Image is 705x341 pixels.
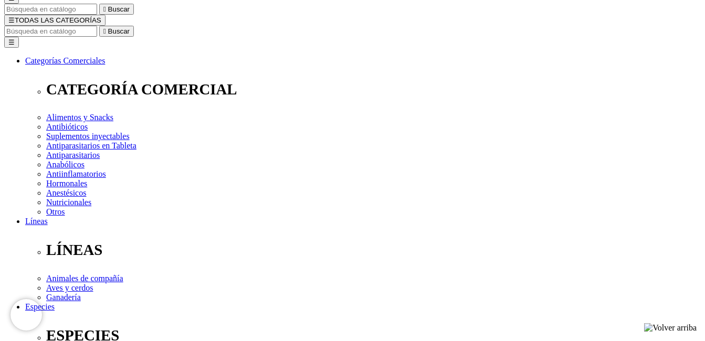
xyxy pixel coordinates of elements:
a: Antibióticos [46,122,88,131]
i:  [103,27,106,35]
a: Anestésicos [46,188,86,197]
input: Buscar [4,4,97,15]
a: Especies [25,302,55,311]
span: Buscar [108,27,130,35]
button:  Buscar [99,26,134,37]
span: ☰ [8,16,15,24]
span: Buscar [108,5,130,13]
i:  [103,5,106,13]
a: Suplementos inyectables [46,132,130,141]
p: CATEGORÍA COMERCIAL [46,81,701,98]
a: Categorías Comerciales [25,56,105,65]
a: Ganadería [46,293,81,302]
a: Antiparasitarios [46,151,100,159]
a: Anabólicos [46,160,85,169]
a: Nutricionales [46,198,91,207]
img: Volver arriba [644,323,697,333]
input: Buscar [4,26,97,37]
a: Animales de compañía [46,274,123,283]
a: Otros [46,207,65,216]
iframe: Brevo live chat [10,299,42,331]
a: Aves y cerdos [46,283,93,292]
p: LÍNEAS [46,241,701,259]
a: Alimentos y Snacks [46,113,113,122]
a: Líneas [25,217,48,226]
button: ☰ [4,37,19,48]
button:  Buscar [99,4,134,15]
a: Antiparasitarios en Tableta [46,141,136,150]
a: Hormonales [46,179,87,188]
a: Antiinflamatorios [46,169,106,178]
button: ☰TODAS LAS CATEGORÍAS [4,15,106,26]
